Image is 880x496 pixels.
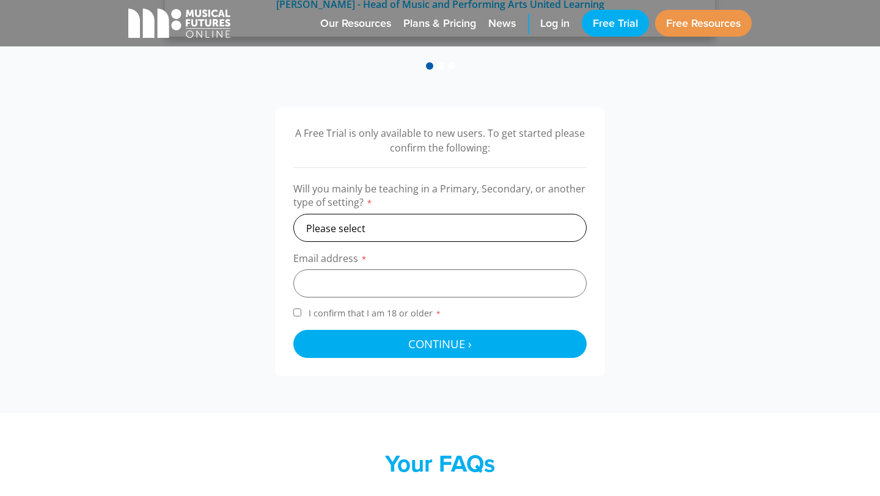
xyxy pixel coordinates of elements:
span: Our Resources [320,15,391,32]
span: Plans & Pricing [403,15,476,32]
span: News [488,15,516,32]
span: Log in [540,15,570,32]
input: I confirm that I am 18 or older* [293,308,301,316]
a: Free Trial [582,10,649,37]
span: I confirm that I am 18 or older [306,307,444,319]
span: Continue › [408,336,472,351]
button: Continue › [293,330,587,358]
h2: Your FAQs [202,450,678,478]
label: Will you mainly be teaching in a Primary, Secondary, or another type of setting? [293,182,587,214]
p: A Free Trial is only available to new users. To get started please confirm the following: [293,126,587,155]
a: Free Resources [655,10,752,37]
label: Email address [293,252,587,269]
